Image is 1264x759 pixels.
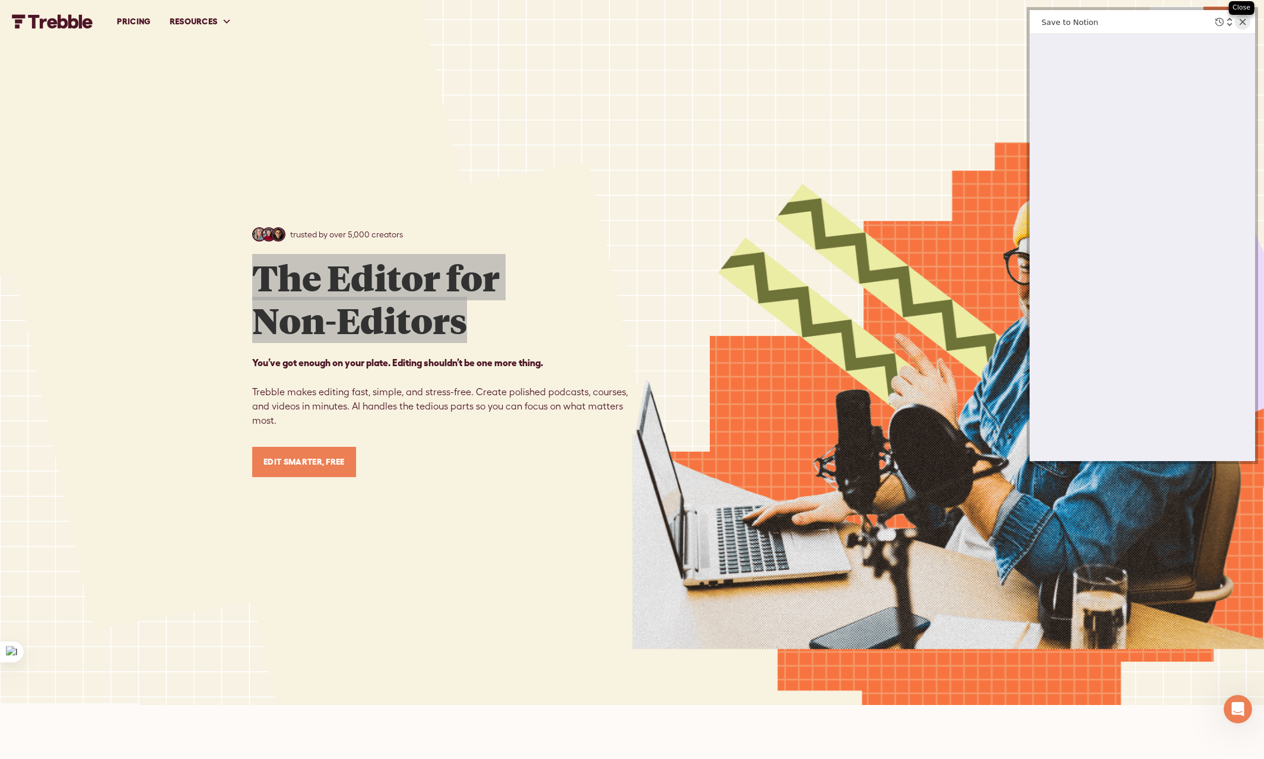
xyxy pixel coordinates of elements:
[1224,695,1252,723] iframe: Intercom live chat
[290,228,403,241] p: trusted by over 5,000 creators
[1037,18,1216,27] div: Save to Notion
[170,15,218,28] div: RESOURCES
[1215,14,1224,30] div: View history
[12,14,93,28] a: home
[160,1,242,42] div: RESOURCES
[107,1,160,42] a: PRICING
[1149,7,1203,37] a: SIGn UP
[1203,7,1252,37] a: LOGIN
[252,447,356,477] a: Edit Smarter, Free
[1235,14,1250,30] div: Close web clipper
[252,256,500,341] h1: The Editor for Non-Editors
[1225,14,1234,30] div: Expand web clipper
[252,357,543,368] strong: You’ve got enough on your plate. Editing shouldn’t be one more thing. ‍
[12,14,93,28] img: Trebble FM Logo
[252,355,632,428] p: Trebble makes editing fast, simple, and stress-free. Create polished podcasts, courses, and video...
